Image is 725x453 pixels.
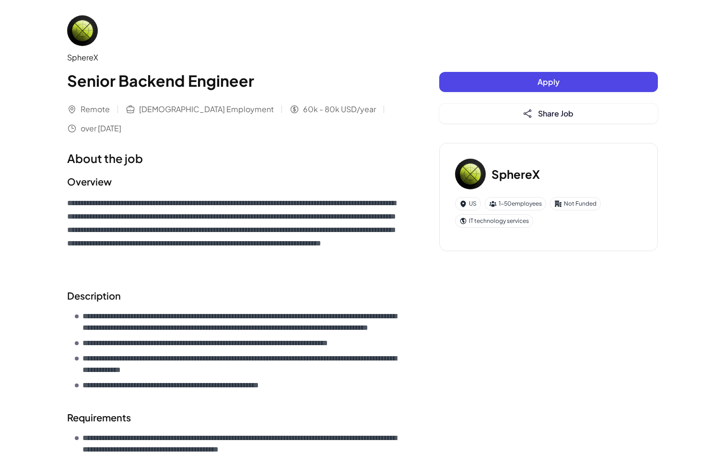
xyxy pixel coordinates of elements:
h2: Description [67,289,401,303]
h1: About the job [67,150,401,167]
h2: Requirements [67,410,401,425]
span: [DEMOGRAPHIC_DATA] Employment [139,104,274,115]
span: over [DATE] [81,123,121,134]
div: Not Funded [550,197,601,210]
span: Apply [538,77,560,87]
div: 1-50 employees [485,197,546,210]
button: Share Job [439,104,658,124]
span: Share Job [538,108,573,118]
div: IT technology services [455,214,533,228]
span: Remote [81,104,110,115]
h1: Senior Backend Engineer [67,69,401,92]
button: Apply [439,72,658,92]
div: SphereX [67,52,401,63]
div: US [455,197,481,210]
h2: Overview [67,174,401,189]
span: 60k - 80k USD/year [303,104,376,115]
h3: SphereX [491,165,540,183]
img: Sp [455,159,486,189]
img: Sp [67,15,98,46]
